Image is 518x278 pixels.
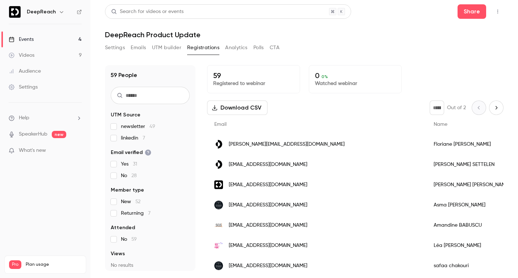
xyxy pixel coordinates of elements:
[426,175,517,195] div: [PERSON_NAME] [PERSON_NAME]
[214,160,223,169] img: labelium.com
[121,172,137,179] span: No
[105,42,125,54] button: Settings
[73,147,82,154] iframe: Noticeable Trigger
[426,195,517,215] div: Asma [PERSON_NAME]
[187,42,219,54] button: Registrations
[131,237,137,242] span: 59
[9,84,38,91] div: Settings
[214,180,223,189] img: deepreach.com
[214,201,223,209] img: affichage-autorise.com
[131,42,146,54] button: Emails
[434,122,447,127] span: Name
[121,134,145,142] span: linkedin
[213,71,294,80] p: 59
[111,149,151,156] span: Email verified
[229,141,345,148] span: [PERSON_NAME][EMAIL_ADDRESS][DOMAIN_NAME]
[229,201,307,209] span: [EMAIL_ADDRESS][DOMAIN_NAME]
[121,123,155,130] span: newsletter
[213,80,294,87] p: Registered to webinar
[214,261,223,270] img: affichage-autorise.com
[148,211,151,216] span: 7
[111,224,135,231] span: Attended
[225,42,248,54] button: Analytics
[152,42,181,54] button: UTM builder
[9,52,34,59] div: Videos
[131,173,137,178] span: 28
[111,8,184,16] div: Search for videos or events
[321,74,328,79] span: 0 %
[121,210,151,217] span: Returning
[121,236,137,243] span: No
[135,199,140,204] span: 52
[426,215,517,235] div: Amandine BABUSCU
[229,262,307,270] span: [EMAIL_ADDRESS][DOMAIN_NAME]
[426,154,517,175] div: [PERSON_NAME] SETTELEN
[214,140,223,149] img: labelium.com
[9,36,34,43] div: Events
[111,187,144,194] span: Member type
[143,136,145,141] span: 7
[133,162,137,167] span: 31
[111,71,137,80] h1: 59 People
[270,42,279,54] button: CTA
[27,8,56,16] h6: DeepReach
[111,250,125,257] span: Views
[489,100,504,115] button: Next page
[229,161,307,168] span: [EMAIL_ADDRESS][DOMAIN_NAME]
[229,242,307,249] span: [EMAIL_ADDRESS][DOMAIN_NAME]
[9,114,82,122] li: help-dropdown-opener
[426,235,517,256] div: Léa [PERSON_NAME]
[214,241,223,250] img: periscom.com
[111,111,140,119] span: UTM Source
[19,114,29,122] span: Help
[19,147,46,154] span: What's new
[19,131,47,138] a: SpeakerHub
[207,100,268,115] button: Download CSV
[9,6,21,18] img: DeepReach
[26,262,81,268] span: Plan usage
[315,71,396,80] p: 0
[121,198,140,205] span: New
[426,256,517,276] div: safaa chakouri
[214,221,223,230] img: sgs.com
[105,30,504,39] h1: DeepReach Product Update
[9,68,41,75] div: Audience
[214,122,227,127] span: Email
[447,104,466,111] p: Out of 2
[149,124,155,129] span: 49
[111,262,190,269] p: No results
[52,131,66,138] span: new
[229,181,307,189] span: [EMAIL_ADDRESS][DOMAIN_NAME]
[121,161,137,168] span: Yes
[253,42,264,54] button: Polls
[315,80,396,87] p: Watched webinar
[229,222,307,229] span: [EMAIL_ADDRESS][DOMAIN_NAME]
[458,4,486,19] button: Share
[426,134,517,154] div: Floriane [PERSON_NAME]
[9,260,21,269] span: Pro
